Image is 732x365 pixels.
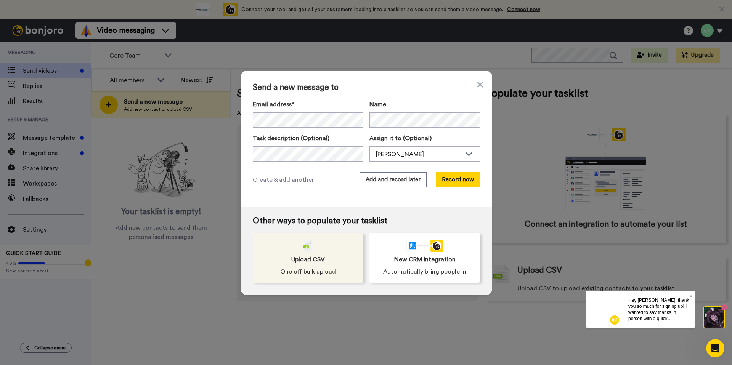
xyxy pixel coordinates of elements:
[360,172,427,187] button: Add and record later
[383,267,466,276] span: Automatically bring people in
[43,6,103,85] span: Hey [PERSON_NAME], thank you so much for signing up! I wanted to say thanks in person with a quic...
[436,172,480,187] button: Record now
[291,255,325,264] span: Upload CSV
[253,175,314,184] span: Create & add another
[253,83,480,92] span: Send a new message to
[706,339,724,357] iframe: Intercom live chat
[1,2,21,22] img: c638375f-eacb-431c-9714-bd8d08f708a7-1584310529.jpg
[24,24,34,34] img: mute-white.svg
[253,216,480,226] span: Other ways to populate your tasklist
[369,134,480,143] label: Assign it to (Optional)
[369,100,386,109] span: Name
[376,150,461,159] div: [PERSON_NAME]
[394,255,456,264] span: New CRM integration
[406,240,443,252] div: animation
[253,100,363,109] label: Email address*
[253,134,363,143] label: Task description (Optional)
[280,267,336,276] span: One off bulk upload
[303,240,313,252] img: csv-grey.png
